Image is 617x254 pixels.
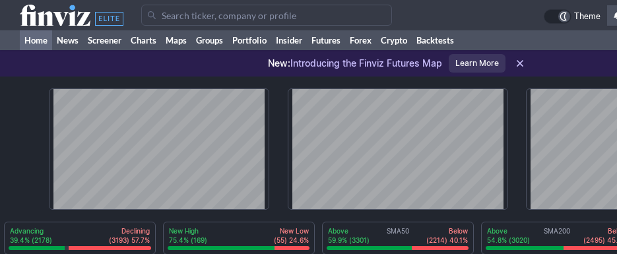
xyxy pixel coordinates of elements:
[487,226,530,236] p: Above
[52,30,83,50] a: News
[487,236,530,245] p: 54.8% (3020)
[10,226,52,236] p: Advancing
[544,9,601,24] a: Theme
[109,236,150,245] p: (3193) 57.7%
[83,30,126,50] a: Screener
[376,30,412,50] a: Crypto
[228,30,271,50] a: Portfolio
[307,30,345,50] a: Futures
[191,30,228,50] a: Groups
[10,236,52,245] p: 39.4% (2178)
[141,5,392,26] input: Search
[274,236,309,245] p: (55) 24.6%
[274,226,309,236] p: New Low
[327,226,469,246] div: SMA50
[345,30,376,50] a: Forex
[426,236,468,245] p: (2214) 40.1%
[271,30,307,50] a: Insider
[268,57,442,70] p: Introducing the Finviz Futures Map
[109,226,150,236] p: Declining
[328,236,370,245] p: 59.9% (3301)
[126,30,161,50] a: Charts
[268,57,290,69] span: New:
[574,9,601,24] span: Theme
[412,30,459,50] a: Backtests
[449,54,505,73] a: Learn More
[169,236,207,245] p: 75.4% (169)
[328,226,370,236] p: Above
[426,226,468,236] p: Below
[169,226,207,236] p: New High
[20,30,52,50] a: Home
[161,30,191,50] a: Maps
